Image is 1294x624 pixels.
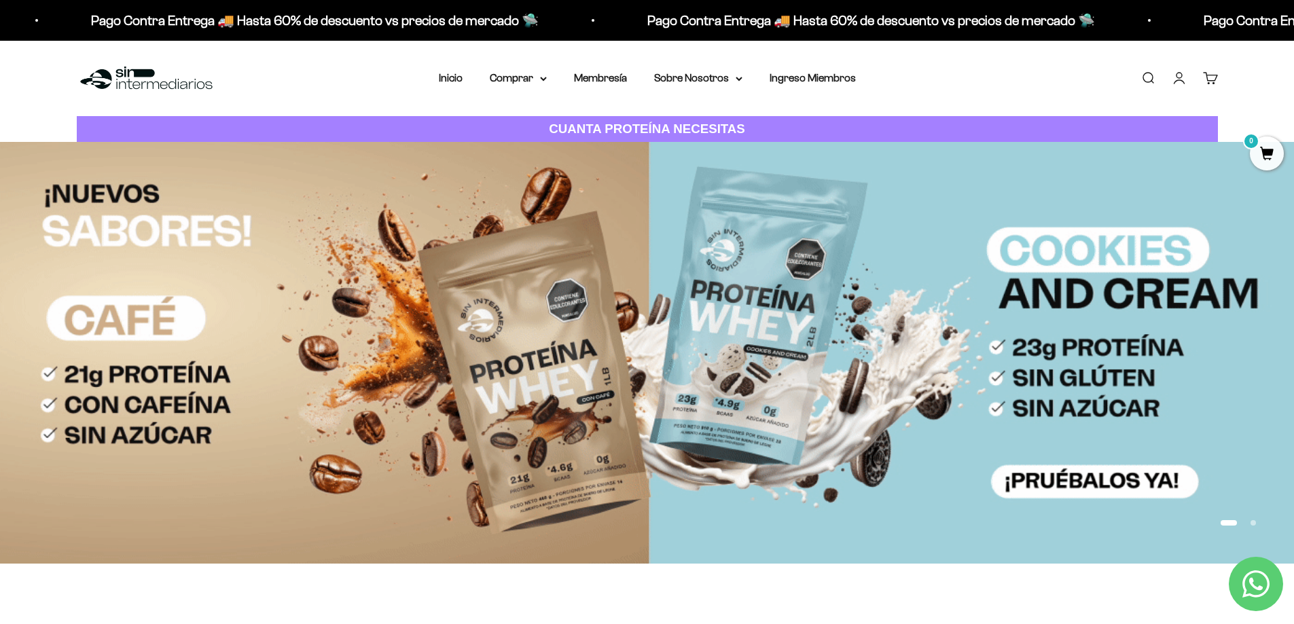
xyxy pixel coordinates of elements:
[770,72,856,84] a: Ingreso Miembros
[439,72,463,84] a: Inicio
[1250,147,1284,162] a: 0
[574,72,627,84] a: Membresía
[490,69,547,87] summary: Comprar
[1243,133,1259,149] mark: 0
[654,69,742,87] summary: Sobre Nosotros
[549,122,745,136] strong: CUANTA PROTEÍNA NECESITAS
[91,10,539,31] p: Pago Contra Entrega 🚚 Hasta 60% de descuento vs precios de mercado 🛸
[647,10,1095,31] p: Pago Contra Entrega 🚚 Hasta 60% de descuento vs precios de mercado 🛸
[77,116,1218,143] a: CUANTA PROTEÍNA NECESITAS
